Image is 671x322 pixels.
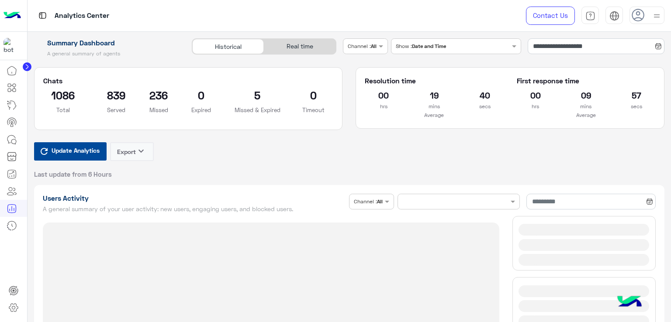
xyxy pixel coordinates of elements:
h5: First response time [517,76,655,85]
p: hrs [517,102,554,111]
p: hrs [365,102,402,111]
h1: Summary Dashboard [34,38,182,47]
p: Average [517,111,655,120]
h2: 1086 [43,88,83,102]
p: Analytics Center [55,10,109,22]
h2: 40 [466,88,504,102]
b: All [371,43,377,49]
a: Contact Us [526,7,575,25]
button: Exportkeyboard_arrow_down [110,142,154,161]
a: tab [581,7,599,25]
h2: 00 [517,88,554,102]
img: tab [37,10,48,21]
img: profile [651,10,662,21]
h2: 0 [181,88,221,102]
img: Logo [3,7,21,25]
h5: Chats [43,76,334,85]
img: tab [585,11,595,21]
button: Update Analytics [34,142,107,161]
h2: 5 [235,88,280,102]
h2: 00 [365,88,402,102]
img: tab [609,11,619,21]
p: Expired [181,106,221,114]
h2: 19 [415,88,453,102]
h2: 09 [567,88,605,102]
p: Timeout [294,106,334,114]
p: Missed & Expired [235,106,280,114]
div: Historical [192,39,264,54]
p: mins [567,102,605,111]
p: Served [96,106,136,114]
h2: 57 [618,88,655,102]
h2: 236 [149,88,168,102]
img: 1403182699927242 [3,38,19,54]
p: secs [618,102,655,111]
p: Average [365,111,503,120]
p: mins [415,102,453,111]
h5: A general summary of agents [34,50,182,57]
h2: 0 [294,88,334,102]
div: Real time [264,39,335,54]
p: secs [466,102,504,111]
h2: 839 [96,88,136,102]
span: Update Analytics [49,144,102,156]
img: hulul-logo.png [614,287,645,318]
p: Total [43,106,83,114]
h5: Resolution time [365,76,503,85]
p: Missed [149,106,168,114]
span: Last update from 6 Hours [34,170,112,178]
i: keyboard_arrow_down [136,146,146,156]
b: Date and Time [412,43,446,49]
